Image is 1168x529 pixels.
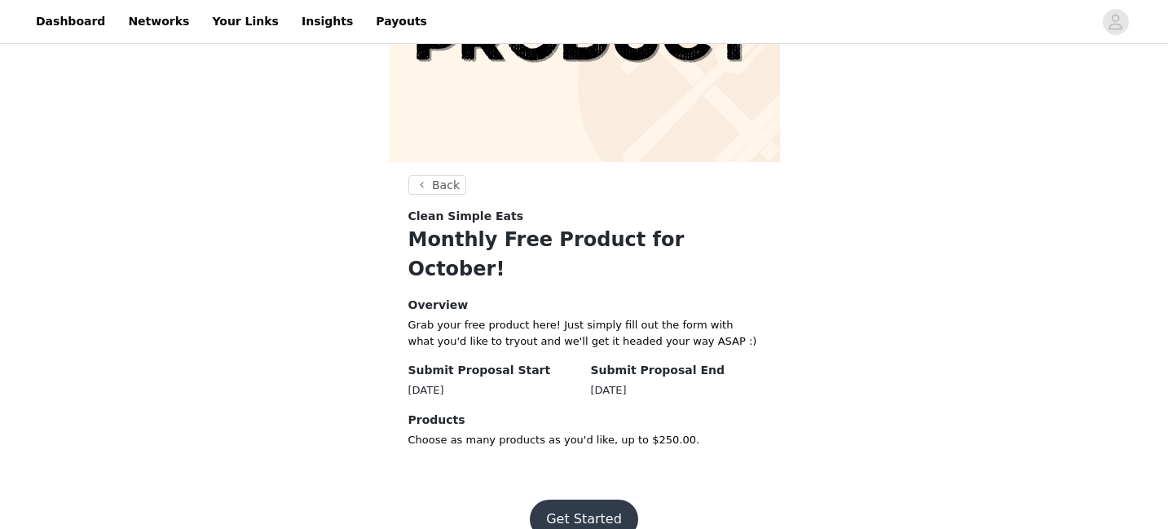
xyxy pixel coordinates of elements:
[408,432,760,448] p: Choose as many products as you'd like, up to $250.00.
[408,208,524,225] span: Clean Simple Eats
[408,175,467,195] button: Back
[591,362,760,379] h4: Submit Proposal End
[408,225,760,284] h1: Monthly Free Product for October!
[366,3,437,40] a: Payouts
[408,412,760,429] h4: Products
[202,3,289,40] a: Your Links
[408,362,578,379] h4: Submit Proposal Start
[118,3,199,40] a: Networks
[408,317,760,349] p: Grab your free product here! Just simply fill out the form with what you'd like to tryout and we'...
[408,297,760,314] h4: Overview
[26,3,115,40] a: Dashboard
[1108,9,1123,35] div: avatar
[408,382,578,399] div: [DATE]
[591,382,760,399] div: [DATE]
[292,3,363,40] a: Insights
